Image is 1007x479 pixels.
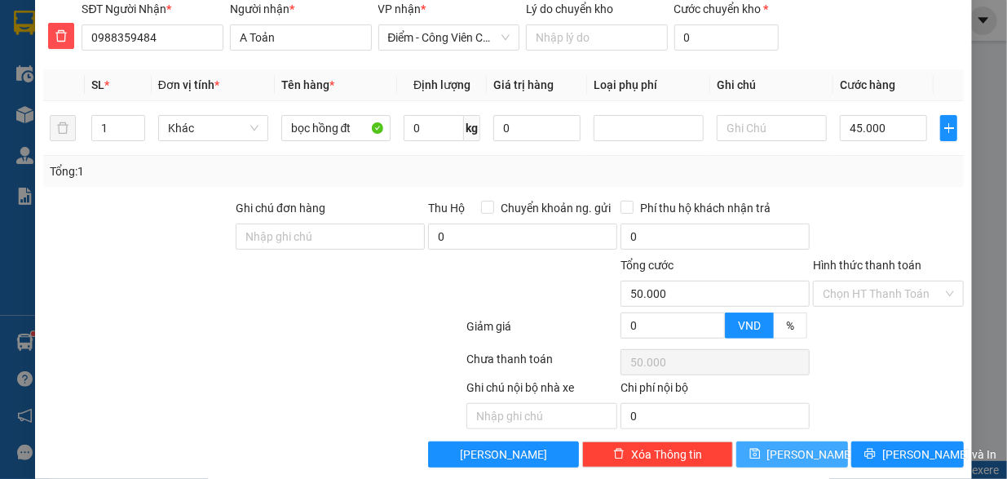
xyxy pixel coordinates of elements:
button: [PERSON_NAME] [428,441,579,468]
label: Hình thức thanh toán [813,259,921,272]
span: Chuyển khoản ng. gửi [494,199,617,217]
input: Nhập ghi chú [466,403,617,429]
button: printer[PERSON_NAME] và In [851,441,964,468]
span: [PERSON_NAME] [767,446,855,463]
span: delete [613,448,625,461]
span: VP nhận [378,2,422,16]
th: Loại phụ phí [587,69,710,101]
span: Định lượng [413,78,470,91]
span: Điểm - Công Viên Cầu Giấy [388,25,510,50]
input: SĐT người nhận [82,24,223,51]
div: Ghi chú nội bộ nhà xe [466,379,617,403]
span: Thu Hộ [428,202,465,215]
label: Lý do chuyển kho [526,2,613,16]
span: [PERSON_NAME] và In [882,446,996,463]
span: Cước hàng [840,78,895,91]
button: delete [48,23,74,49]
span: Tên hàng [281,78,334,91]
button: plus [940,115,956,141]
input: Tên người nhận [230,24,372,51]
button: delete [50,115,76,141]
span: Phí thu hộ khách nhận trả [634,199,777,217]
span: save [749,448,761,461]
span: kg [464,115,480,141]
span: Khác [168,116,258,140]
span: Giá trị hàng [493,78,554,91]
span: delete [49,29,73,42]
div: Tổng: 1 [50,162,390,180]
input: 0 [493,115,581,141]
div: Giảm giá [465,317,619,346]
input: Ghi Chú [717,115,827,141]
input: Lý do chuyển kho [526,24,668,51]
th: Ghi chú [710,69,833,101]
span: printer [864,448,876,461]
span: % [786,319,794,332]
span: VND [738,319,761,332]
input: Ghi chú đơn hàng [236,224,425,250]
span: Xóa Thông tin [631,446,702,463]
input: VD: Bàn, Ghế [281,115,391,141]
span: [PERSON_NAME] [460,446,547,463]
span: SL [91,78,104,91]
label: Ghi chú đơn hàng [236,202,325,215]
div: Chi phí nội bộ [621,379,810,403]
button: deleteXóa Thông tin [582,441,733,468]
span: Tổng cước [621,259,674,272]
button: save[PERSON_NAME] [736,441,849,468]
span: plus [941,122,956,135]
div: Chưa thanh toán [465,350,619,379]
span: Đơn vị tính [158,78,219,91]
